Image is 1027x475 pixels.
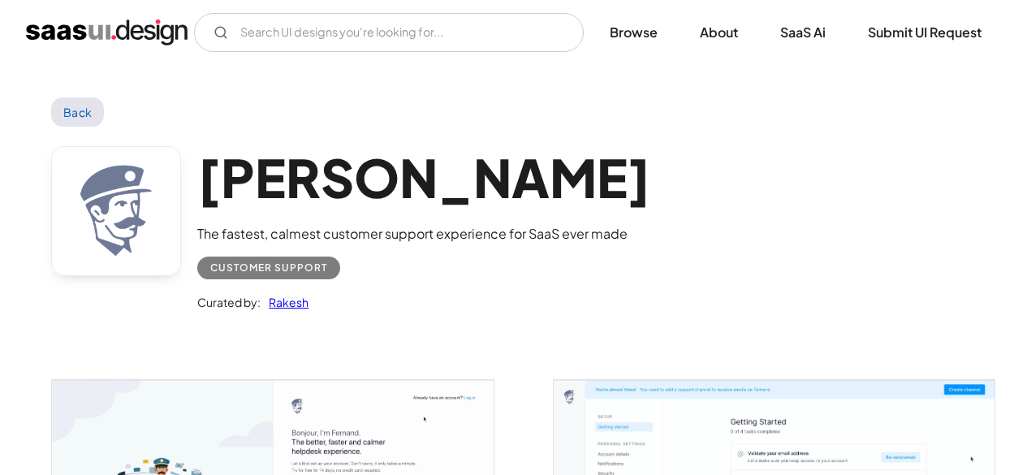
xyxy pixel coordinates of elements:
a: Back [51,97,104,127]
input: Search UI designs you're looking for... [194,13,584,52]
div: Customer Support [210,258,327,278]
a: Submit UI Request [848,15,1001,50]
a: Browse [590,15,677,50]
form: Email Form [194,13,584,52]
a: SaaS Ai [761,15,845,50]
div: Curated by: [197,292,261,312]
div: The fastest, calmest customer support experience for SaaS ever made [197,224,651,244]
a: home [26,19,188,45]
a: About [680,15,757,50]
a: Rakesh [261,292,309,312]
h1: [PERSON_NAME] [197,146,651,209]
